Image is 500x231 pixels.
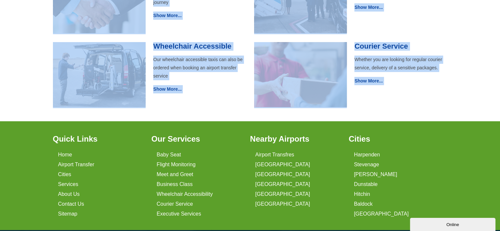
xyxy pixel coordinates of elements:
a: Hitchin [354,191,370,197]
a: Cities [58,172,71,177]
p: Our wheelchair accessible taxis can also be ordered when booking an airport transfer service [153,56,246,80]
a: Wheelchair Accessibility [157,191,213,197]
a: Flight Monitoring [157,162,196,168]
h3: Nearby Airports [250,134,341,144]
img: Courier Service [254,42,347,107]
a: [GEOGRAPHIC_DATA] [255,172,310,177]
a: Show More... [153,86,181,92]
a: Business Class [157,181,193,187]
a: Services [58,181,78,187]
a: Harpenden [354,152,380,158]
a: [GEOGRAPHIC_DATA] [255,201,310,207]
h3: Quick Links [53,134,144,144]
a: Show More... [153,13,181,18]
a: Courier Service [157,201,193,207]
a: About Us [58,191,80,197]
a: Stevenage [354,162,379,168]
a: [GEOGRAPHIC_DATA] [255,181,310,187]
a: Show More... [354,5,383,10]
a: Sitemap [58,211,78,217]
a: Home [58,152,72,158]
a: [GEOGRAPHIC_DATA] [255,191,310,197]
a: Baby Seat [157,152,181,158]
a: Wheelchair Accessible [153,42,231,50]
a: [GEOGRAPHIC_DATA] [354,211,409,217]
a: Show More... [354,78,383,83]
a: Meet and Greet [157,172,193,177]
a: Executive Services [157,211,201,217]
a: Baldock [354,201,373,207]
a: [GEOGRAPHIC_DATA] [255,162,310,168]
a: Dunstable [354,181,378,187]
a: [PERSON_NAME] [354,172,397,177]
a: Courier Service [354,42,408,50]
a: Airport Transfres [255,152,294,158]
iframe: chat widget [410,217,497,231]
h3: Cities [349,134,440,144]
h3: Our Services [152,134,242,144]
p: Whether you are looking for regular courier service, delivery of a sensitive packages. [354,56,447,72]
a: Airport Transfer [58,162,94,168]
a: Contact Us [58,201,84,207]
img: Wheelchair Accessibility [53,42,146,107]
